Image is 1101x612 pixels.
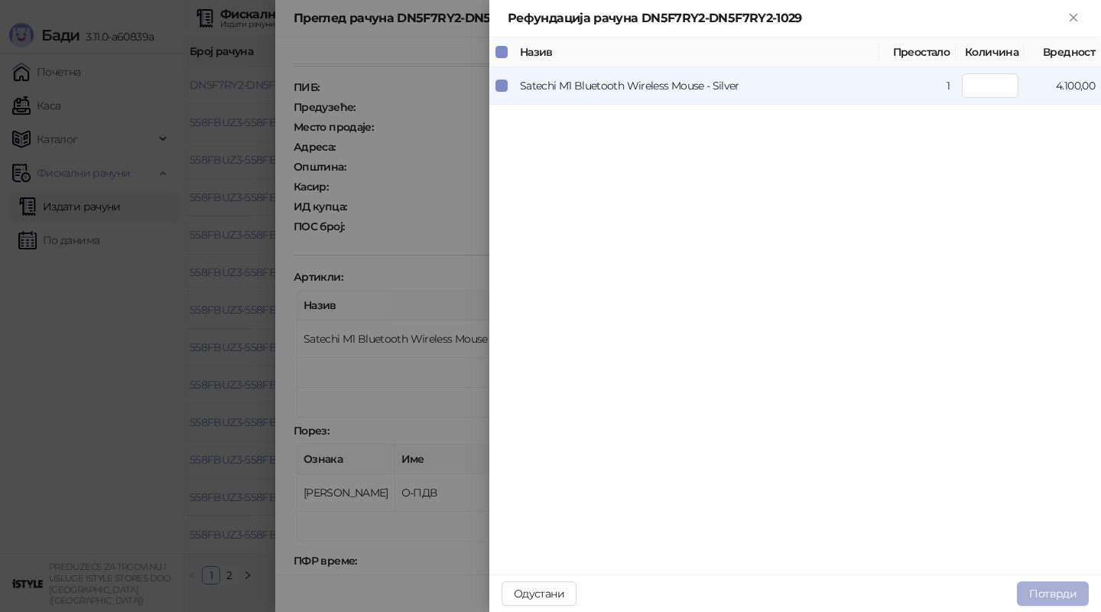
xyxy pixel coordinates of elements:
[502,581,576,606] button: Одустани
[514,37,879,67] th: Назив
[956,37,1025,67] th: Количина
[508,9,1064,28] div: Рефундација рачуна DN5F7RY2-DN5F7RY2-1029
[1025,37,1101,67] th: Вредност
[1017,581,1089,606] button: Потврди
[1064,9,1083,28] button: Close
[514,67,879,105] td: Satechi M1 Bluetooth Wireless Mouse - Silver
[879,67,956,105] td: 1
[879,37,956,67] th: Преостало
[1025,67,1101,105] td: 4.100,00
